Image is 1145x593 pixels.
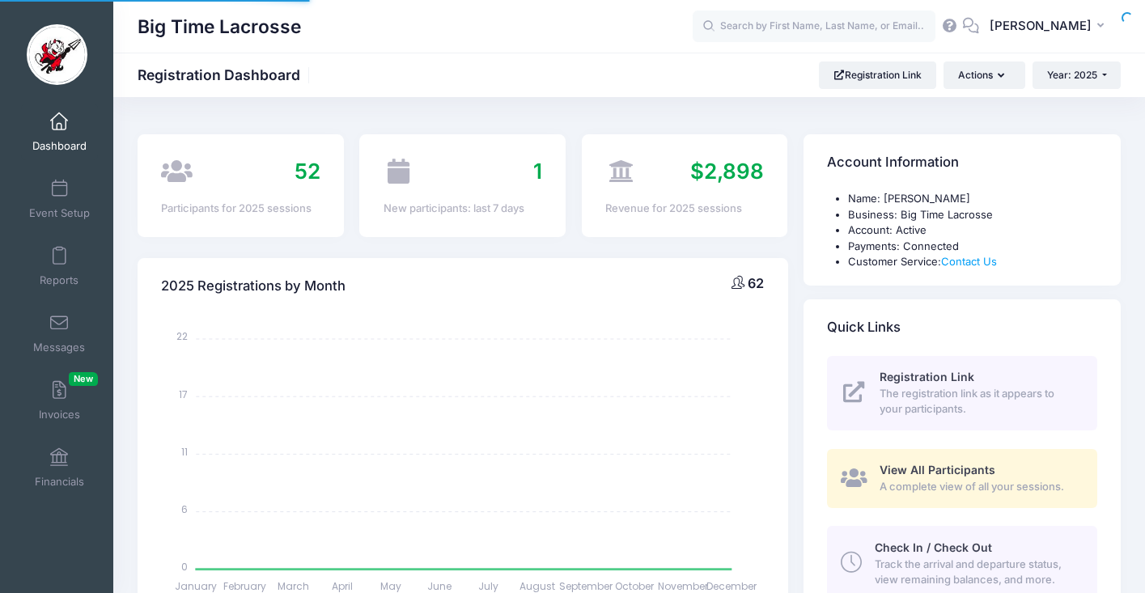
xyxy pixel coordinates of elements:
[848,222,1097,239] li: Account: Active
[478,579,498,593] tspan: July
[1033,61,1121,89] button: Year: 2025
[21,372,98,429] a: InvoicesNew
[748,275,764,291] span: 62
[827,304,901,350] h4: Quick Links
[941,255,997,268] a: Contact Us
[27,24,87,85] img: Big Time Lacrosse
[827,140,959,186] h4: Account Information
[427,579,452,593] tspan: June
[848,207,1097,223] li: Business: Big Time Lacrosse
[875,540,992,554] span: Check In / Check Out
[138,8,301,45] h1: Big Time Lacrosse
[161,201,320,217] div: Participants for 2025 sessions
[1047,69,1097,81] span: Year: 2025
[875,557,1079,588] span: Track the arrival and departure status, view remaining balances, and more.
[880,479,1079,495] span: A complete view of all your sessions.
[690,159,764,184] span: $2,898
[33,341,85,354] span: Messages
[658,579,709,593] tspan: November
[182,502,189,516] tspan: 6
[944,61,1024,89] button: Actions
[384,201,542,217] div: New participants: last 7 days
[559,579,613,593] tspan: September
[848,254,1097,270] li: Customer Service:
[827,356,1097,430] a: Registration Link The registration link as it appears to your participants.
[827,449,1097,508] a: View All Participants A complete view of all your sessions.
[615,579,655,593] tspan: October
[32,139,87,153] span: Dashboard
[332,579,353,593] tspan: April
[69,372,98,386] span: New
[519,579,555,593] tspan: August
[21,439,98,496] a: Financials
[278,579,309,593] tspan: March
[880,386,1079,417] span: The registration link as it appears to your participants.
[848,239,1097,255] li: Payments: Connected
[979,8,1121,45] button: [PERSON_NAME]
[605,201,764,217] div: Revenue for 2025 sessions
[295,159,320,184] span: 52
[35,475,84,489] span: Financials
[223,579,266,593] tspan: February
[21,104,98,160] a: Dashboard
[40,273,78,287] span: Reports
[177,329,189,343] tspan: 22
[990,17,1092,35] span: [PERSON_NAME]
[138,66,314,83] h1: Registration Dashboard
[182,560,189,574] tspan: 0
[819,61,936,89] a: Registration Link
[180,388,189,401] tspan: 17
[39,408,80,421] span: Invoices
[176,579,218,593] tspan: January
[380,579,401,593] tspan: May
[533,159,542,184] span: 1
[21,305,98,362] a: Messages
[880,370,974,383] span: Registration Link
[182,445,189,459] tspan: 11
[707,579,758,593] tspan: December
[693,11,935,43] input: Search by First Name, Last Name, or Email...
[161,264,346,310] h4: 2025 Registrations by Month
[880,463,995,477] span: View All Participants
[29,206,90,220] span: Event Setup
[21,171,98,227] a: Event Setup
[21,238,98,294] a: Reports
[848,191,1097,207] li: Name: [PERSON_NAME]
